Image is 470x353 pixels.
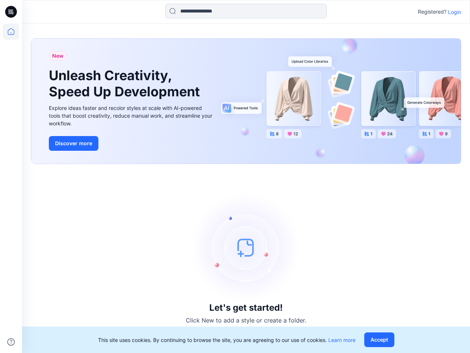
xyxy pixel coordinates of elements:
[52,51,64,60] span: New
[209,303,283,313] h3: Let's get started!
[49,68,203,99] h1: Unleash Creativity, Speed Up Development
[448,8,461,16] p: Login
[364,332,394,347] button: Accept
[186,316,306,325] p: Click New to add a style or create a folder.
[191,192,301,303] img: empty-state-image.svg
[328,337,355,343] a: Learn more
[49,136,98,151] button: Discover more
[49,104,214,127] div: Explore ideas faster and recolor styles at scale with AI-powered tools that boost creativity, red...
[98,336,355,344] p: This site uses cookies. By continuing to browse the site, you are agreeing to our use of cookies.
[418,7,446,16] p: Registered?
[49,136,214,151] a: Discover more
